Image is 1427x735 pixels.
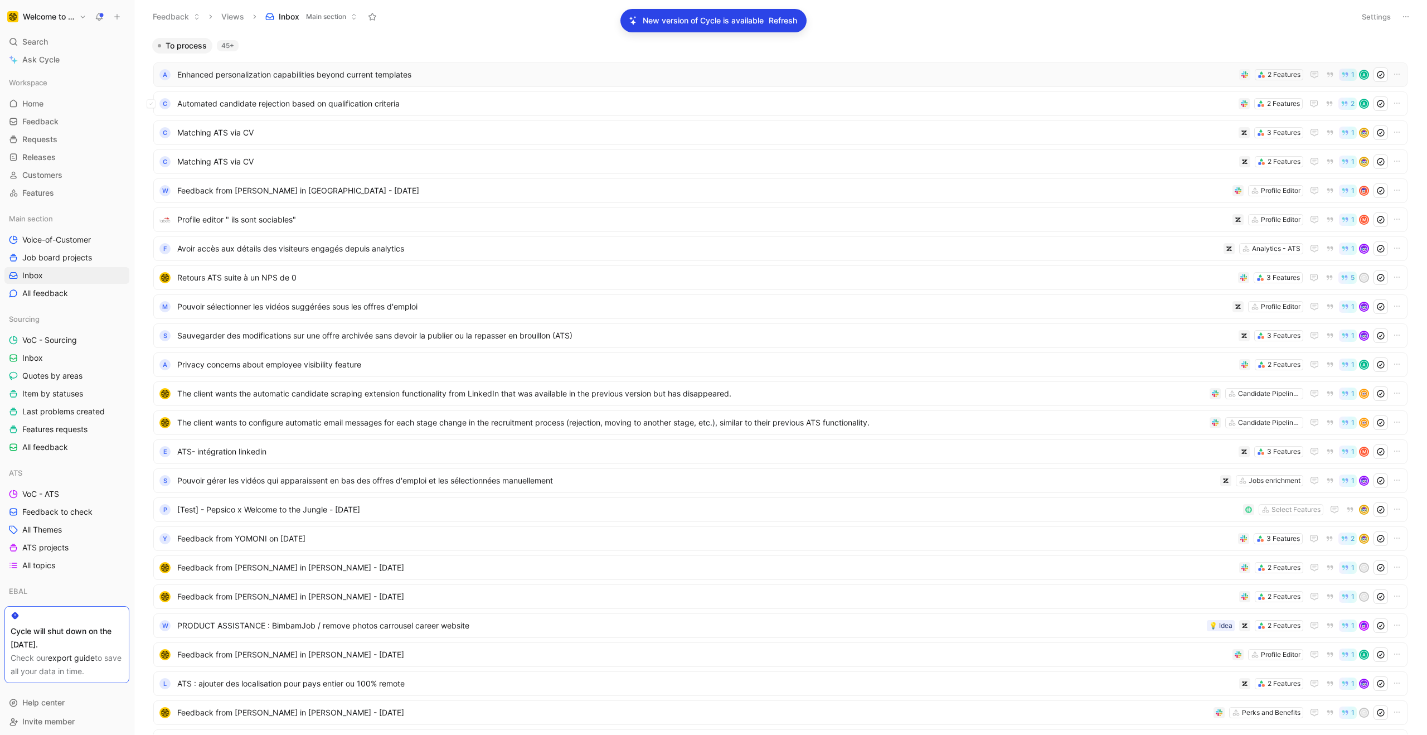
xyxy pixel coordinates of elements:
[1338,533,1357,545] button: 2
[153,642,1407,667] a: logoFeedback from [PERSON_NAME] in [PERSON_NAME] - [DATE]Profile Editor1A
[4,421,129,438] a: Features requests
[153,381,1407,406] a: logoThe client wants the automatic candidate scraping extension functionality from LinkedIn that ...
[768,13,798,28] button: Refresh
[4,311,129,327] div: Sourcing
[1339,707,1357,719] button: 1
[22,288,68,299] span: All feedback
[4,439,129,456] a: All feedback
[4,131,129,148] a: Requests
[159,127,171,138] div: C
[23,12,75,22] h1: Welcome to the Jungle
[152,38,212,54] button: To process
[1360,361,1368,369] div: A
[1268,678,1300,689] div: 2 Features
[1339,678,1357,690] button: 1
[22,506,93,518] span: Feedback to check
[159,156,171,167] div: C
[1339,301,1357,313] button: 1
[4,9,89,25] button: Welcome to the JungleWelcome to the Jungle
[177,387,1205,400] span: The client wants the automatic candidate scraping extension functionality from LinkedIn that was ...
[153,584,1407,609] a: logoFeedback from [PERSON_NAME] in [PERSON_NAME] - [DATE]2 Features1c
[22,370,82,381] span: Quotes by areas
[4,385,129,402] a: Item by statuses
[4,267,129,284] a: Inbox
[1268,591,1300,602] div: 2 Features
[177,532,1234,545] span: Feedback from YOMONI on [DATE]
[7,11,18,22] img: Welcome to the Jungle
[4,486,129,502] a: VoC - ATS
[1351,303,1355,310] span: 1
[9,467,22,478] span: ATS
[11,625,123,651] div: Cycle will shut down on the [DATE].
[11,651,123,678] div: Check our to save all your data in time.
[1339,591,1357,603] button: 1
[1261,649,1300,660] div: Profile Editor
[4,403,129,420] a: Last problems created
[1351,274,1355,281] span: 5
[769,14,797,27] span: Refresh
[1351,158,1355,165] span: 1
[159,301,171,312] div: M
[1339,330,1357,342] button: 1
[177,590,1235,603] span: Feedback from [PERSON_NAME] in [PERSON_NAME] - [DATE]
[153,149,1407,174] a: CMatching ATS via CV2 Features1avatar
[22,116,59,127] span: Feedback
[177,329,1234,342] span: Sauvegarder des modifications sur une offre archivée sans devoir la publier ou la repasser en bro...
[177,300,1228,313] span: Pouvoir sélectionner les vidéos suggérées sous les offres d'emploi
[153,410,1407,435] a: logoThe client wants to configure automatic email messages for each stage change in the recruitme...
[22,717,75,726] span: Invite member
[1360,216,1368,224] div: M
[48,653,95,663] a: export guide
[4,539,129,556] a: ATS projects
[177,619,1202,632] span: PRODUCT ASSISTANCE : BimbamJob / remove photos carrousel career website
[4,51,129,68] a: Ask Cycle
[153,526,1407,551] a: YFeedback from YOMONI on [DATE]3 Features2avatar
[1360,709,1368,717] div: c
[9,313,40,325] span: Sourcing
[4,521,129,538] a: All Themes
[1339,69,1357,81] button: 1
[177,271,1234,284] span: Retours ATS suite à un NPS de 0
[22,698,65,707] span: Help center
[4,210,129,302] div: Main sectionVoice-of-CustomerJob board projectsInboxAll feedback
[1339,127,1357,139] button: 1
[1360,100,1368,108] div: A
[159,504,171,515] div: P
[4,583,129,599] div: EBAL
[153,207,1407,232] a: logoProfile editor " ils sont sociables"Profile Editor1M
[159,591,171,602] img: logo
[148,8,205,25] button: Feedback
[4,557,129,574] a: All topics
[177,358,1235,371] span: Privacy concerns about employee visibility feature
[4,33,129,50] div: Search
[1339,417,1357,429] button: 1
[22,98,43,109] span: Home
[177,561,1235,574] span: Feedback from [PERSON_NAME] in [PERSON_NAME] - [DATE]
[177,68,1235,81] span: Enhanced personalization capabilities beyond current templates
[153,236,1407,261] a: FAvoir accès aux détails des visiteurs engagés depuis analyticsAnalytics - ATS1avatar
[1360,622,1368,630] img: avatar
[4,231,129,248] a: Voice-of-Customer
[22,234,91,245] span: Voice-of-Customer
[4,149,129,166] a: Releases
[1238,417,1300,428] div: Candidate Pipeline - ATS
[177,184,1228,197] span: Feedback from [PERSON_NAME] in [GEOGRAPHIC_DATA] - [DATE]
[1360,564,1368,572] div: c
[22,524,62,535] span: All Themes
[159,562,171,573] img: logo
[153,178,1407,203] a: WFeedback from [PERSON_NAME] in [GEOGRAPHIC_DATA] - [DATE]Profile Editor1avatar
[1338,272,1357,284] button: 5
[1338,98,1357,110] button: 2
[153,323,1407,348] a: SSauvegarder des modifications sur une offre archivée sans devoir la publier ou la repasser en br...
[1266,272,1300,283] div: 3 Features
[643,14,764,27] p: New version of Cycle is available
[1360,651,1368,659] div: A
[1360,129,1368,137] img: avatar
[1360,71,1368,79] div: A
[1268,620,1300,631] div: 2 Features
[1261,301,1300,312] div: Profile Editor
[216,8,249,25] button: Views
[177,97,1234,110] span: Automated candidate rejection based on qualification criteria
[4,694,129,711] div: Help center
[153,497,1407,522] a: P[Test] - Pepsico x Welcome to the Jungle - [DATE]Select Featuresavatar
